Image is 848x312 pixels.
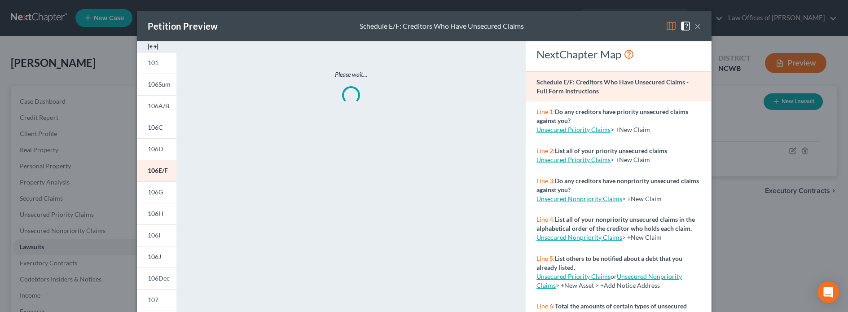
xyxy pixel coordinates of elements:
[137,95,176,117] a: 106A/B
[536,215,695,232] strong: List all of your nonpriority unsecured claims in the alphabetical order of the creditor who holds...
[137,203,176,224] a: 106H
[148,296,158,303] span: 107
[148,20,218,32] div: Petition Preview
[137,74,176,95] a: 106Sum
[148,41,158,52] img: expand-e0f6d898513216a626fdd78e52531dac95497ffd26381d4c15ee2fc46db09dca.svg
[536,302,555,310] span: Line 6:
[555,147,667,154] strong: List all of your priority unsecured claims
[137,224,176,246] a: 106I
[137,289,176,311] a: 107
[148,59,158,66] span: 101
[148,274,170,282] span: 106Dec
[680,21,691,31] img: help-close-5ba153eb36485ed6c1ea00a893f15db1cb9b99d6cae46e1a8edb6c62d00a1a76.svg
[536,255,555,262] span: Line 5:
[622,195,662,202] span: > +New Claim
[148,102,169,110] span: 106A/B
[536,147,555,154] span: Line 2:
[666,21,677,31] img: map-eea8200ae884c6f1103ae1953ef3d486a96c86aabb227e865a55264e3737af1f.svg
[148,210,163,217] span: 106H
[148,145,163,153] span: 106D
[536,272,611,280] a: Unsecured Priority Claims
[148,188,163,196] span: 106G
[148,231,160,239] span: 106I
[622,233,662,241] span: > +New Claim
[536,156,611,163] a: Unsecured Priority Claims
[694,21,701,31] button: ×
[536,195,622,202] a: Unsecured Nonpriority Claims
[137,160,176,181] a: 106E/F
[148,253,161,260] span: 106J
[137,138,176,160] a: 106D
[536,108,555,115] span: Line 1:
[536,233,622,241] a: Unsecured Nonpriority Claims
[536,78,689,95] strong: Schedule E/F: Creditors Who Have Unsecured Claims - Full Form Instructions
[817,281,839,303] div: Open Intercom Messenger
[536,272,617,280] span: or
[148,123,163,131] span: 106C
[137,246,176,268] a: 106J
[536,272,682,289] span: > +New Asset > +Add Notice Address
[148,80,171,88] span: 106Sum
[536,215,555,223] span: Line 4:
[536,255,682,271] strong: List others to be notified about a debt that you already listed.
[536,177,699,193] strong: Do any creditors have nonpriority unsecured claims against you?
[360,21,524,31] div: Schedule E/F: Creditors Who Have Unsecured Claims
[137,268,176,289] a: 106Dec
[536,272,682,289] a: Unsecured Nonpriority Claims
[611,156,650,163] span: > +New Claim
[148,167,168,174] span: 106E/F
[137,117,176,138] a: 106C
[137,181,176,203] a: 106G
[536,126,611,133] a: Unsecured Priority Claims
[214,70,488,79] p: Please wait...
[536,177,555,185] span: Line 3:
[536,108,688,124] strong: Do any creditors have priority unsecured claims against you?
[137,52,176,74] a: 101
[611,126,650,133] span: > +New Claim
[536,47,700,62] div: NextChapter Map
